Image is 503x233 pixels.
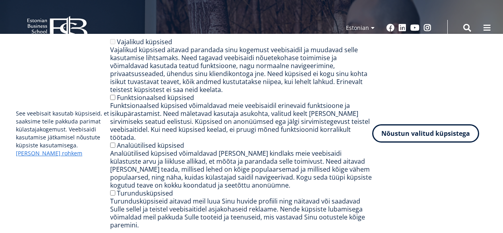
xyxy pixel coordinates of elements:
[372,124,479,143] button: Nõustun valitud küpsistega
[110,197,372,229] div: Turundusküpsiseid aitavad meil luua Sinu huvide profiili ning näitavad või saadavad Sulle sellel ...
[423,24,431,32] a: Instagram
[110,102,372,141] div: Funktsionaalsed küpsised võimaldavad meie veebisaidil erinevaid funktsioone ja isikupärastamist. ...
[16,149,82,157] a: [PERSON_NAME] rohkem
[16,110,110,157] p: See veebisait kasutab küpsiseid, et saaksime teile pakkuda parimat külastajakogemust. Veebisaidi ...
[110,149,372,189] div: Analüütilised küpsised võimaldavad [PERSON_NAME] kindlaks meie veebisaidi külastuste arvu ja liik...
[117,141,184,150] label: Analüütilised küpsised
[410,24,419,32] a: Youtube
[117,189,173,198] label: Turundusküpsised
[386,24,394,32] a: Facebook
[398,24,406,32] a: Linkedin
[117,93,194,102] label: Funktsionaalsed küpsised
[117,37,172,46] label: Vajalikud küpsised
[110,46,372,94] div: Vajalikud küpsised aitavad parandada sinu kogemust veebisaidil ja muudavad selle kasutamise lihts...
